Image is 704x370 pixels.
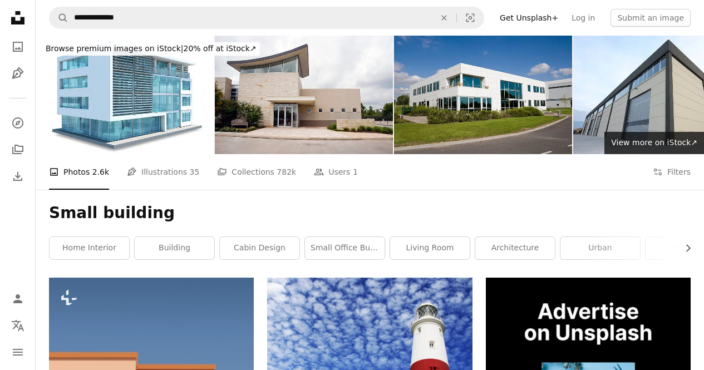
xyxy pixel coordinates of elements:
[7,62,29,85] a: Illustrations
[46,44,183,53] span: Browse premium images on iStock |
[7,341,29,363] button: Menu
[611,138,697,147] span: View more on iStock ↗
[565,9,602,27] a: Log in
[560,237,640,259] a: urban
[653,154,691,190] button: Filters
[49,203,691,223] h1: Small building
[50,237,129,259] a: home interior
[7,139,29,161] a: Collections
[49,7,484,29] form: Find visuals sitewide
[7,314,29,337] button: Language
[277,166,296,178] span: 782k
[7,36,29,58] a: Photos
[611,9,691,27] button: Submit an image
[217,154,296,190] a: Collections 782k
[215,36,393,154] img: The outside of an office building with a sloped roof
[190,166,200,178] span: 35
[475,237,555,259] a: architecture
[36,36,214,154] img: Small office building on white background
[314,154,358,190] a: Users 1
[42,42,260,56] div: 20% off at iStock ↗
[135,237,214,259] a: building
[127,154,199,190] a: Illustrations 35
[305,237,385,259] a: small office building
[7,112,29,134] a: Explore
[7,165,29,188] a: Download History
[220,237,299,259] a: cabin design
[457,7,484,28] button: Visual search
[432,7,456,28] button: Clear
[36,36,267,62] a: Browse premium images on iStock|20% off at iStock↗
[267,339,472,349] a: white and red lighthouse under cloudy sky
[7,288,29,310] a: Log in / Sign up
[353,166,358,178] span: 1
[394,36,572,154] img: modern building
[604,132,704,154] a: View more on iStock↗
[50,7,68,28] button: Search Unsplash
[390,237,470,259] a: living room
[678,237,691,259] button: scroll list to the right
[493,9,565,27] a: Get Unsplash+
